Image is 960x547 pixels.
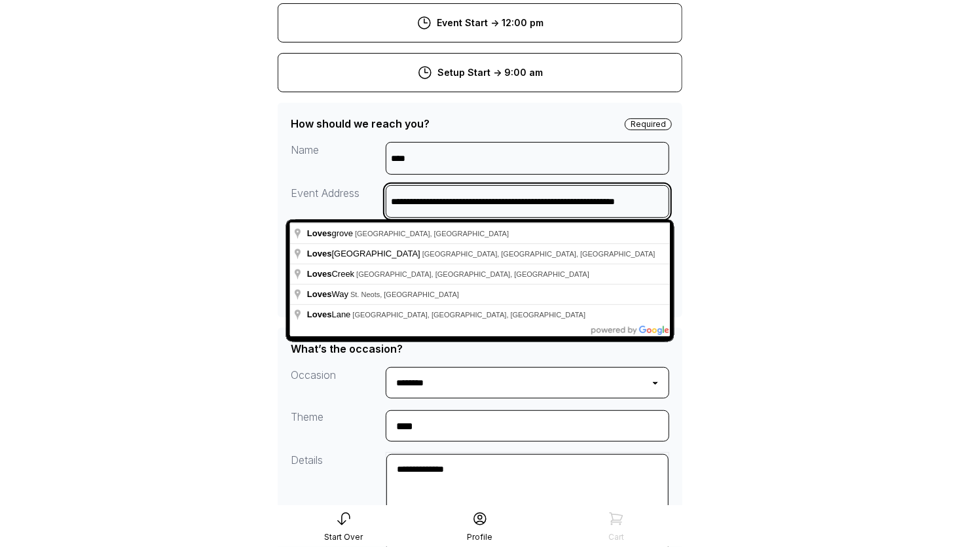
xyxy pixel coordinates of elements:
span: Loves [307,228,332,238]
div: Event Address [291,185,386,218]
div: Theme [291,409,386,442]
span: Loves [307,269,332,279]
div: Name [291,142,386,175]
span: Loves [307,289,332,299]
div: What’s the occasion? [291,341,403,357]
div: How should we reach you? [291,116,430,132]
span: Loves [307,249,332,258]
span: [GEOGRAPHIC_DATA], [GEOGRAPHIC_DATA] [355,230,509,238]
span: St. Neots, [GEOGRAPHIC_DATA] [350,291,459,298]
span: Lane [307,309,353,319]
span: Way [307,289,350,299]
div: Cart [608,532,624,542]
div: Occasion [291,367,386,398]
span: Loves [307,309,332,319]
span: grove [307,228,355,238]
span: [GEOGRAPHIC_DATA], [GEOGRAPHIC_DATA], [GEOGRAPHIC_DATA] [422,250,655,258]
span: [GEOGRAPHIC_DATA] [307,249,422,258]
span: [GEOGRAPHIC_DATA], [GEOGRAPHIC_DATA], [GEOGRAPHIC_DATA] [353,311,586,319]
span: Creek [307,269,356,279]
div: Start Over [325,532,363,542]
span: [GEOGRAPHIC_DATA], [GEOGRAPHIC_DATA], [GEOGRAPHIC_DATA] [356,270,589,278]
div: Required [625,118,672,130]
div: Profile [468,532,493,542]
